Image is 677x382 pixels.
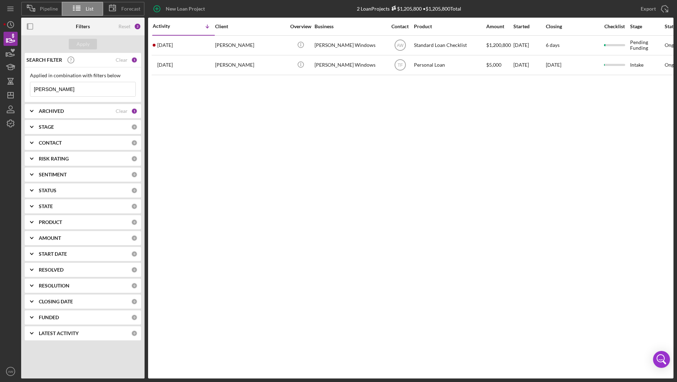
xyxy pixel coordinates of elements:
[39,235,61,241] b: AMOUNT
[166,2,205,16] div: New Loan Project
[486,24,513,29] div: Amount
[546,42,560,48] time: 6 days
[397,43,404,48] text: AW
[653,351,670,368] div: Open Intercom Messenger
[131,235,138,241] div: 0
[131,124,138,130] div: 0
[131,314,138,321] div: 0
[116,108,128,114] div: Clear
[414,36,484,55] div: Standard Loan Checklist
[486,62,501,68] span: $5,000
[387,24,413,29] div: Contact
[39,267,63,273] b: RESOLVED
[116,57,128,63] div: Clear
[134,23,141,30] div: 2
[357,6,461,12] div: 2 Loan Projects • $1,205,800 Total
[121,6,140,12] span: Forecast
[86,6,93,12] span: List
[76,24,90,29] b: Filters
[153,23,184,29] div: Activity
[630,36,664,55] div: Pending Funding
[315,24,385,29] div: Business
[118,24,130,29] div: Reset
[69,39,97,49] button: Apply
[131,203,138,210] div: 0
[315,56,385,74] div: [PERSON_NAME] Windows
[131,330,138,336] div: 0
[39,219,62,225] b: PRODUCT
[315,36,385,55] div: [PERSON_NAME] Windows
[26,57,62,63] b: SEARCH FILTER
[287,24,314,29] div: Overview
[131,57,138,63] div: 1
[39,251,67,257] b: START DATE
[131,140,138,146] div: 0
[157,42,173,48] time: 2025-05-20 18:41
[131,171,138,178] div: 0
[131,267,138,273] div: 0
[131,187,138,194] div: 0
[131,283,138,289] div: 0
[390,6,422,12] div: $1,205,800
[546,62,561,68] time: [DATE]
[414,24,484,29] div: Product
[39,283,69,289] b: RESOLUTION
[131,298,138,305] div: 0
[77,39,90,49] div: Apply
[634,2,673,16] button: Export
[131,108,138,114] div: 1
[39,315,59,320] b: FUNDED
[148,2,212,16] button: New Loan Project
[513,36,545,55] div: [DATE]
[39,140,62,146] b: CONTACT
[39,108,64,114] b: ARCHIVED
[39,331,79,336] b: LATEST ACTIVITY
[397,63,403,68] text: TF
[39,188,56,193] b: STATUS
[39,172,67,177] b: SENTIMENT
[641,2,656,16] div: Export
[8,370,13,374] text: AW
[513,24,545,29] div: Started
[215,24,286,29] div: Client
[39,156,69,162] b: RISK RATING
[39,124,54,130] b: STAGE
[486,42,511,48] span: $1,200,800
[30,73,136,78] div: Applied in combination with filters below
[513,56,545,74] div: [DATE]
[131,219,138,225] div: 0
[131,251,138,257] div: 0
[215,36,286,55] div: [PERSON_NAME]
[40,6,58,12] span: Pipeline
[131,156,138,162] div: 0
[414,56,484,74] div: Personal Loan
[157,62,173,68] time: 2024-11-04 17:56
[546,24,599,29] div: Closing
[39,204,53,209] b: STATE
[215,56,286,74] div: [PERSON_NAME]
[4,364,18,378] button: AW
[630,56,664,74] div: Intake
[39,299,73,304] b: CLOSING DATE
